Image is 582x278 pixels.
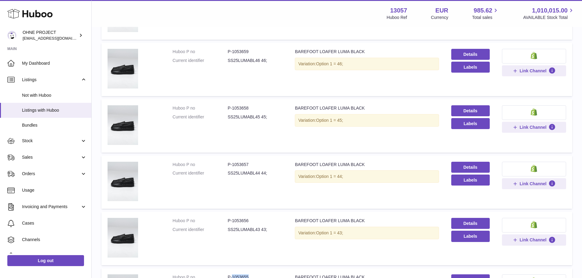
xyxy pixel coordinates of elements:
[228,114,283,120] dd: SS25LUMABL45 45;
[474,6,492,15] span: 985.62
[173,162,228,168] dt: Huboo P no
[451,62,490,73] button: Labels
[22,122,87,128] span: Bundles
[22,237,87,243] span: Channels
[108,105,138,145] img: BAREFOOT LOAFER LUMA BLACK
[173,218,228,224] dt: Huboo P no
[451,218,490,229] a: Details
[173,49,228,55] dt: Huboo P no
[22,138,80,144] span: Stock
[295,227,439,239] div: Variation:
[22,220,87,226] span: Cases
[22,187,87,193] span: Usage
[520,68,547,74] span: Link Channel
[295,58,439,70] div: Variation:
[532,6,568,15] span: 1,010,015.00
[451,118,490,129] button: Labels
[431,15,448,20] div: Currency
[22,154,80,160] span: Sales
[173,58,228,63] dt: Current identifier
[502,65,566,76] button: Link Channel
[472,15,499,20] span: Total sales
[22,171,80,177] span: Orders
[523,6,575,20] a: 1,010,015.00 AVAILABLE Stock Total
[7,255,84,266] a: Log out
[228,105,283,111] dd: P-1053658
[173,227,228,233] dt: Current identifier
[472,6,499,20] a: 985.62 Total sales
[520,181,547,186] span: Link Channel
[316,61,343,66] span: Option 1 = 46;
[295,114,439,127] div: Variation:
[531,52,537,59] img: shopify-small.png
[22,60,87,66] span: My Dashboard
[7,31,16,40] img: internalAdmin-13057@internal.huboo.com
[520,125,547,130] span: Link Channel
[502,178,566,189] button: Link Channel
[228,49,283,55] dd: P-1053659
[435,6,448,15] strong: EUR
[295,49,439,55] div: BAREFOOT LOAFER LUMA BLACK
[228,227,283,233] dd: SS25LUMABL43 43;
[451,175,490,186] button: Labels
[108,49,138,88] img: BAREFOOT LOAFER LUMA BLACK
[228,170,283,176] dd: SS25LUMABL44 44;
[316,174,343,179] span: Option 1 = 44;
[295,218,439,224] div: BAREFOOT LOAFER LUMA BLACK
[451,49,490,60] a: Details
[228,58,283,63] dd: SS25LUMABL46 46;
[228,218,283,224] dd: P-1053656
[23,36,90,41] span: [EMAIL_ADDRESS][DOMAIN_NAME]
[316,118,343,123] span: Option 1 = 45;
[502,234,566,245] button: Link Channel
[316,230,343,235] span: Option 1 = 43;
[451,105,490,116] a: Details
[523,15,575,20] span: AVAILABLE Stock Total
[22,92,87,98] span: Not with Huboo
[451,162,490,173] a: Details
[295,105,439,111] div: BAREFOOT LOAFER LUMA BLACK
[531,221,537,228] img: shopify-small.png
[22,107,87,113] span: Listings with Huboo
[108,218,138,258] img: BAREFOOT LOAFER LUMA BLACK
[451,231,490,242] button: Labels
[173,170,228,176] dt: Current identifier
[228,162,283,168] dd: P-1053657
[520,237,547,243] span: Link Channel
[22,77,80,83] span: Listings
[531,108,537,116] img: shopify-small.png
[387,15,407,20] div: Huboo Ref
[531,165,537,172] img: shopify-small.png
[108,162,138,201] img: BAREFOOT LOAFER LUMA BLACK
[502,122,566,133] button: Link Channel
[173,105,228,111] dt: Huboo P no
[23,30,78,41] div: OHNE PROJECT
[173,114,228,120] dt: Current identifier
[22,204,80,210] span: Invoicing and Payments
[390,6,407,15] strong: 13057
[22,253,87,259] span: Settings
[295,170,439,183] div: Variation:
[295,162,439,168] div: BAREFOOT LOAFER LUMA BLACK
